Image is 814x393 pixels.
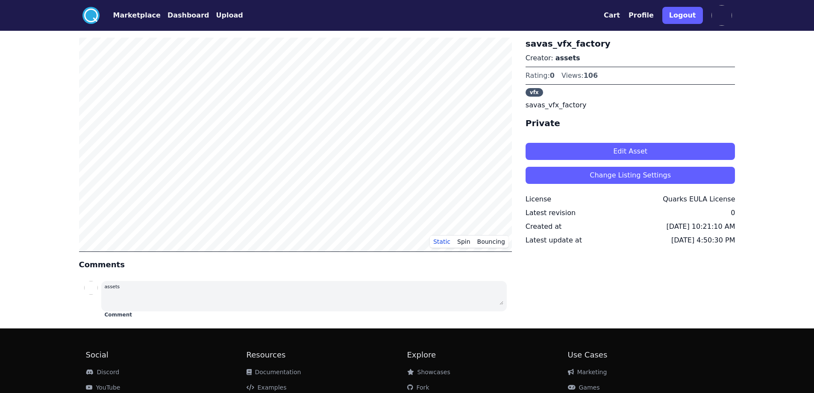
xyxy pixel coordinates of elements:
[526,53,735,63] p: Creator:
[561,71,598,81] div: Views:
[474,235,508,248] button: Bouncing
[667,222,735,232] div: [DATE] 10:21:10 AM
[407,349,568,361] h2: Explore
[526,38,735,50] h3: savas_vfx_factory
[247,349,407,361] h2: Resources
[526,167,735,184] button: Change Listing Settings
[568,384,600,391] a: Games
[555,54,580,62] a: assets
[105,311,132,318] button: Comment
[79,259,512,271] h4: Comments
[526,100,735,110] p: savas_vfx_factory
[526,208,576,218] div: Latest revision
[526,136,735,160] a: Edit Asset
[86,384,120,391] a: YouTube
[407,369,450,375] a: Showcases
[526,71,555,81] div: Rating:
[100,10,161,21] a: Marketplace
[168,10,209,21] button: Dashboard
[113,10,161,21] button: Marketplace
[161,10,209,21] a: Dashboard
[568,349,729,361] h2: Use Cases
[216,10,243,21] button: Upload
[568,369,607,375] a: Marketing
[209,10,243,21] a: Upload
[662,7,703,24] button: Logout
[454,235,474,248] button: Spin
[671,235,735,245] div: [DATE] 4:50:30 PM
[731,208,735,218] div: 0
[550,71,555,80] span: 0
[526,222,561,232] div: Created at
[526,88,543,97] span: vfx
[86,349,247,361] h2: Social
[526,194,551,204] div: License
[526,235,582,245] div: Latest update at
[526,117,735,129] h4: Private
[407,384,429,391] a: Fork
[663,194,735,204] div: Quarks EULA License
[105,284,120,290] small: assets
[526,143,735,160] button: Edit Asset
[86,369,120,375] a: Discord
[430,235,454,248] button: Static
[247,384,287,391] a: Examples
[84,281,98,295] img: profile
[247,369,301,375] a: Documentation
[629,10,654,21] button: Profile
[584,71,598,80] span: 106
[604,10,620,21] button: Cart
[711,5,732,26] img: profile
[662,3,703,27] a: Logout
